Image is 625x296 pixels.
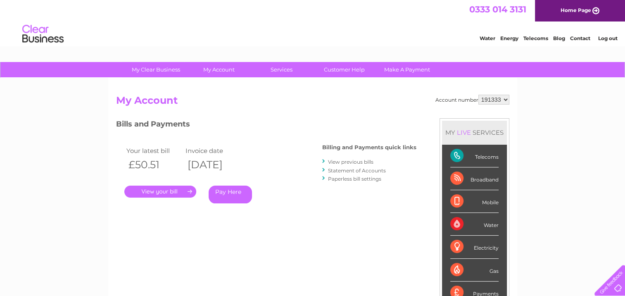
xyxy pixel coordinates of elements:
th: £50.51 [124,156,184,173]
h2: My Account [116,95,509,110]
div: LIVE [455,129,473,136]
a: My Account [185,62,253,77]
a: Telecoms [523,35,548,41]
a: . [124,186,196,198]
a: Contact [570,35,590,41]
a: Services [247,62,316,77]
h4: Billing and Payments quick links [322,144,416,150]
a: Paperless bill settings [328,176,381,182]
td: Your latest bill [124,145,184,156]
a: View previous bills [328,159,373,165]
div: Account number [435,95,509,105]
img: logo.png [22,21,64,47]
td: Invoice date [183,145,243,156]
th: [DATE] [183,156,243,173]
a: Water [480,35,495,41]
div: MY SERVICES [442,121,507,144]
a: Blog [553,35,565,41]
div: Water [450,213,499,236]
div: Gas [450,259,499,282]
div: Electricity [450,236,499,258]
a: Statement of Accounts [328,167,386,174]
a: Log out [598,35,617,41]
a: 0333 014 3131 [469,4,526,14]
a: My Clear Business [122,62,190,77]
a: Customer Help [310,62,378,77]
a: Pay Here [209,186,252,203]
div: Clear Business is a trading name of Verastar Limited (registered in [GEOGRAPHIC_DATA] No. 3667643... [118,5,508,40]
div: Telecoms [450,145,499,167]
h3: Bills and Payments [116,118,416,133]
a: Energy [500,35,518,41]
div: Broadband [450,167,499,190]
div: Mobile [450,190,499,213]
a: Make A Payment [373,62,441,77]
